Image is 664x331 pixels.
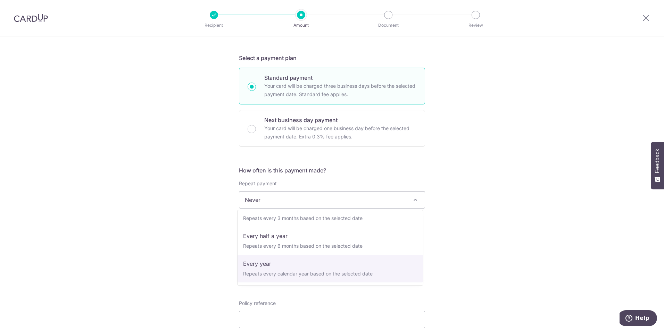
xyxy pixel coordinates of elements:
span: Never [239,191,425,209]
img: CardUp [14,14,48,22]
h5: Select a payment plan [239,54,425,62]
small: Repeats every 6 months based on the selected date [243,243,363,249]
span: Feedback [654,149,661,173]
span: Never [239,192,425,208]
p: Recipient [188,22,240,29]
p: Standard payment [264,74,416,82]
button: Feedback - Show survey [651,142,664,189]
label: Policy reference [239,300,276,307]
p: Your card will be charged three business days before the selected payment date. Standard fee appl... [264,82,416,99]
p: Your card will be charged one business day before the selected payment date. Extra 0.3% fee applies. [264,124,416,141]
small: Repeats every 3 months based on the selected date [243,215,363,221]
p: Amount [275,22,327,29]
p: Every year [243,260,417,268]
iframe: Opens a widget where you can find more information [620,310,657,328]
label: Repeat payment [239,180,277,187]
p: Every half a year [243,232,417,240]
p: Next business day payment [264,116,416,124]
small: Repeats every calendar year based on the selected date [243,271,373,277]
h5: How often is this payment made? [239,166,425,175]
p: Review [450,22,501,29]
p: Document [363,22,414,29]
